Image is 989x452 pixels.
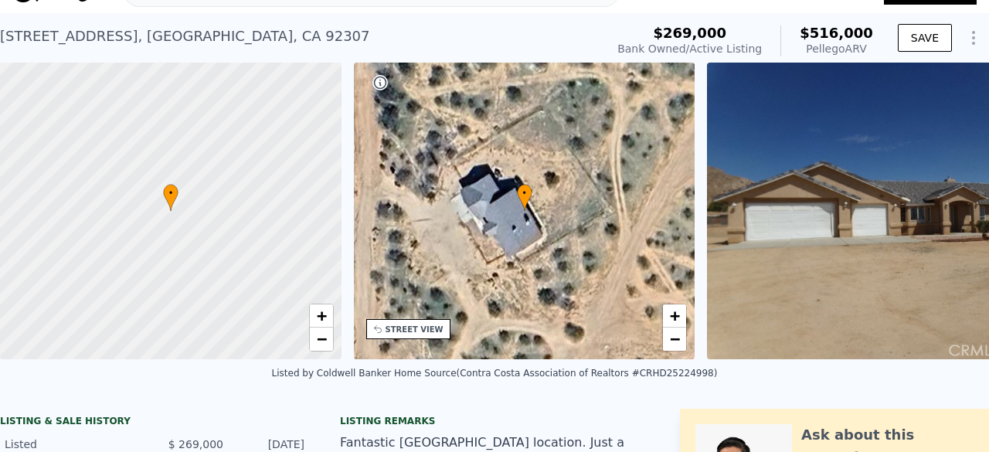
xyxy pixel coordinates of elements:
[163,184,178,211] div: •
[670,306,680,325] span: +
[670,329,680,348] span: −
[958,22,989,53] button: Show Options
[800,25,873,41] span: $516,000
[316,329,326,348] span: −
[800,41,873,56] div: Pellego ARV
[663,304,686,328] a: Zoom in
[517,186,532,200] span: •
[316,306,326,325] span: +
[689,42,762,55] span: Active Listing
[663,328,686,351] a: Zoom out
[340,415,649,427] div: Listing remarks
[236,437,304,452] div: [DATE]
[272,368,718,379] div: Listed by Coldwell Banker Home Source (Contra Costa Association of Realtors #CRHD25224998)
[617,42,689,55] span: Bank Owned /
[386,324,444,335] div: STREET VIEW
[310,304,333,328] a: Zoom in
[168,438,223,450] span: $ 269,000
[5,437,142,452] div: Listed
[653,25,726,41] span: $269,000
[310,328,333,351] a: Zoom out
[163,186,178,200] span: •
[898,24,952,52] button: SAVE
[517,184,532,211] div: •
